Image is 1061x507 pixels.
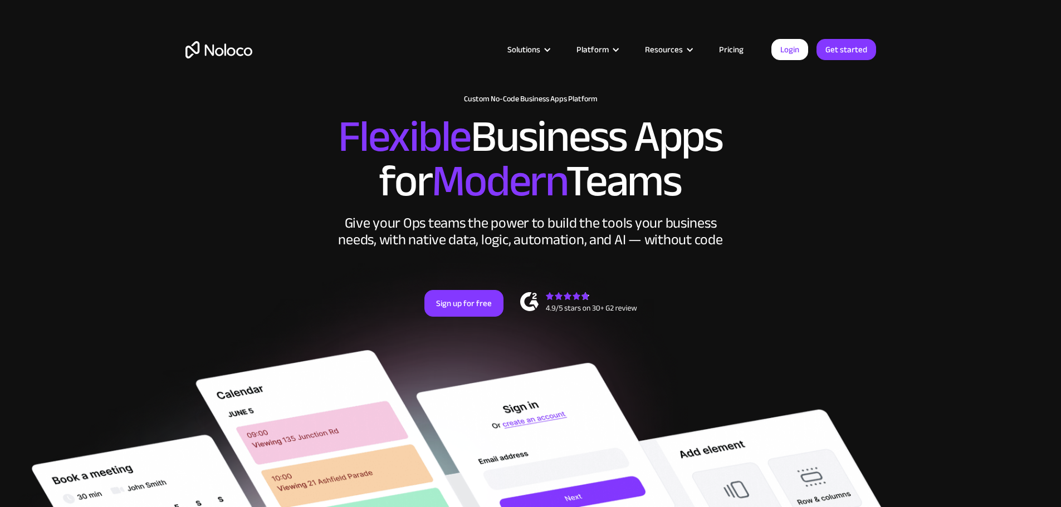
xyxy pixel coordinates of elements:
div: Resources [645,42,683,57]
h2: Business Apps for Teams [185,115,876,204]
div: Platform [576,42,609,57]
div: Resources [631,42,705,57]
a: Get started [816,39,876,60]
a: home [185,41,252,58]
a: Sign up for free [424,290,503,317]
div: Solutions [507,42,540,57]
span: Flexible [338,95,471,178]
div: Platform [563,42,631,57]
span: Modern [432,140,566,223]
a: Pricing [705,42,757,57]
div: Solutions [493,42,563,57]
div: Give your Ops teams the power to build the tools your business needs, with native data, logic, au... [336,215,726,248]
a: Login [771,39,808,60]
